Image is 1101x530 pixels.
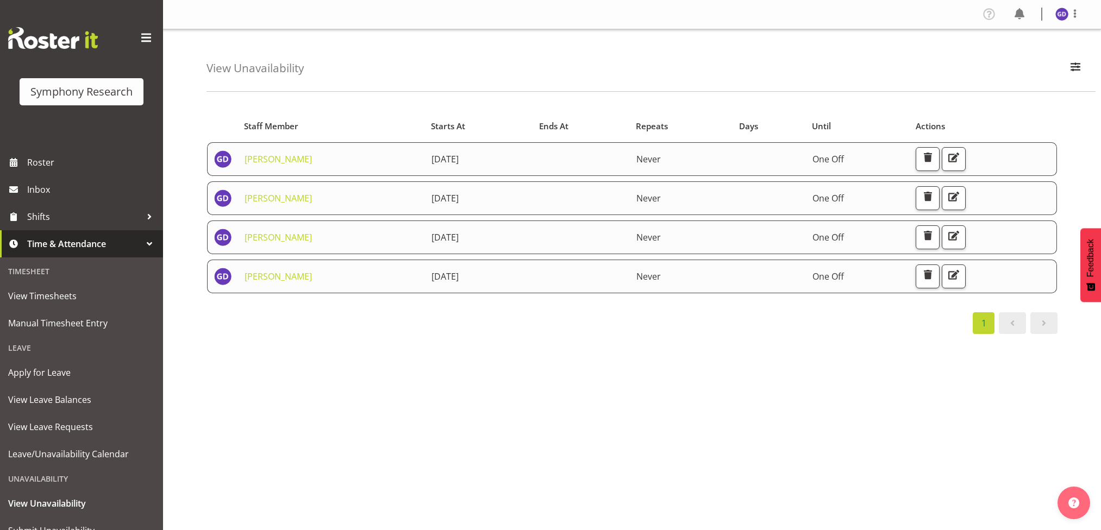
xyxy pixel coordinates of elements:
span: Leave/Unavailability Calendar [8,446,155,462]
div: Unavailability [3,468,160,490]
h4: View Unavailability [207,62,304,74]
span: View Unavailability [8,495,155,512]
button: Edit Unavailability [942,225,966,249]
span: Never [636,153,661,165]
span: Feedback [1086,239,1096,277]
img: gurinder-dhillon9076.jpg [214,229,232,246]
a: Leave/Unavailability Calendar [3,440,160,468]
img: gurinder-dhillon9076.jpg [214,150,232,168]
a: Apply for Leave [3,359,160,386]
a: [PERSON_NAME] [245,192,312,204]
div: Symphony Research [30,84,133,100]
span: One Off [812,192,844,204]
a: View Leave Requests [3,413,160,440]
span: Inbox [27,181,158,198]
span: Ends At [539,120,568,132]
a: [PERSON_NAME] [245,231,312,243]
span: [DATE] [431,153,459,165]
button: Feedback - Show survey [1080,228,1101,302]
span: Apply for Leave [8,364,155,381]
span: Repeats [636,120,668,132]
button: Delete Unavailability [916,264,940,288]
img: gurinder-dhillon9076.jpg [214,268,232,285]
span: One Off [812,270,844,282]
button: Filter Employees [1064,56,1087,80]
div: Timesheet [3,260,160,282]
a: [PERSON_NAME] [245,270,312,282]
span: Never [636,270,661,282]
button: Edit Unavailability [942,147,966,171]
span: [DATE] [431,270,459,282]
span: Actions [916,120,945,132]
span: Staff Member [244,120,298,132]
span: One Off [812,231,844,243]
span: Days [739,120,758,132]
span: One Off [812,153,844,165]
button: Edit Unavailability [942,186,966,210]
button: Edit Unavailability [942,264,966,288]
button: Delete Unavailability [916,225,940,249]
button: Delete Unavailability [916,186,940,210]
span: Shifts [27,209,141,225]
a: Manual Timesheet Entry [3,310,160,337]
span: View Timesheets [8,288,155,304]
a: View Leave Balances [3,386,160,413]
img: gurinder-dhillon9076.jpg [1055,8,1068,21]
span: Time & Attendance [27,236,141,252]
img: gurinder-dhillon9076.jpg [214,190,232,207]
img: help-xxl-2.png [1068,497,1079,508]
button: Delete Unavailability [916,147,940,171]
span: Roster [27,154,158,171]
span: Starts At [431,120,465,132]
img: Rosterit website logo [8,27,98,49]
span: Manual Timesheet Entry [8,315,155,331]
div: Leave [3,337,160,359]
span: [DATE] [431,231,459,243]
a: View Unavailability [3,490,160,517]
span: Until [812,120,831,132]
a: View Timesheets [3,282,160,310]
span: Never [636,231,661,243]
span: View Leave Balances [8,392,155,408]
a: [PERSON_NAME] [245,153,312,165]
span: View Leave Requests [8,419,155,435]
span: [DATE] [431,192,459,204]
span: Never [636,192,661,204]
